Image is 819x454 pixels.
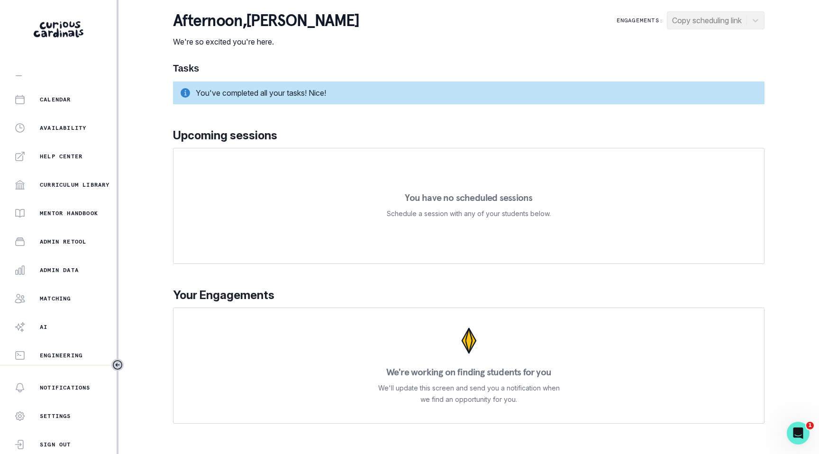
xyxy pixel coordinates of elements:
[387,208,551,219] p: Schedule a session with any of your students below.
[34,21,83,37] img: Curious Cardinals Logo
[40,238,86,245] p: Admin Retool
[40,209,98,217] p: Mentor Handbook
[173,11,359,30] p: afternoon , [PERSON_NAME]
[40,181,110,189] p: Curriculum Library
[405,193,532,202] p: You have no scheduled sessions
[40,96,71,103] p: Calendar
[40,412,71,420] p: Settings
[787,422,810,445] iframe: Intercom live chat
[40,352,82,359] p: Engineering
[806,422,814,429] span: 1
[173,82,764,104] div: You've completed all your tasks! Nice!
[617,17,663,24] p: Engagements:
[173,63,764,74] h1: Tasks
[173,127,764,144] p: Upcoming sessions
[386,367,551,377] p: We're working on finding students for you
[173,287,764,304] p: Your Engagements
[40,124,86,132] p: Availability
[40,384,91,391] p: Notifications
[40,266,79,274] p: Admin Data
[40,441,71,448] p: Sign Out
[378,382,560,405] p: We'll update this screen and send you a notification when we find an opportunity for you.
[111,359,124,371] button: Toggle sidebar
[40,295,71,302] p: Matching
[40,153,82,160] p: Help Center
[173,36,359,47] p: We're so excited you're here.
[40,323,47,331] p: AI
